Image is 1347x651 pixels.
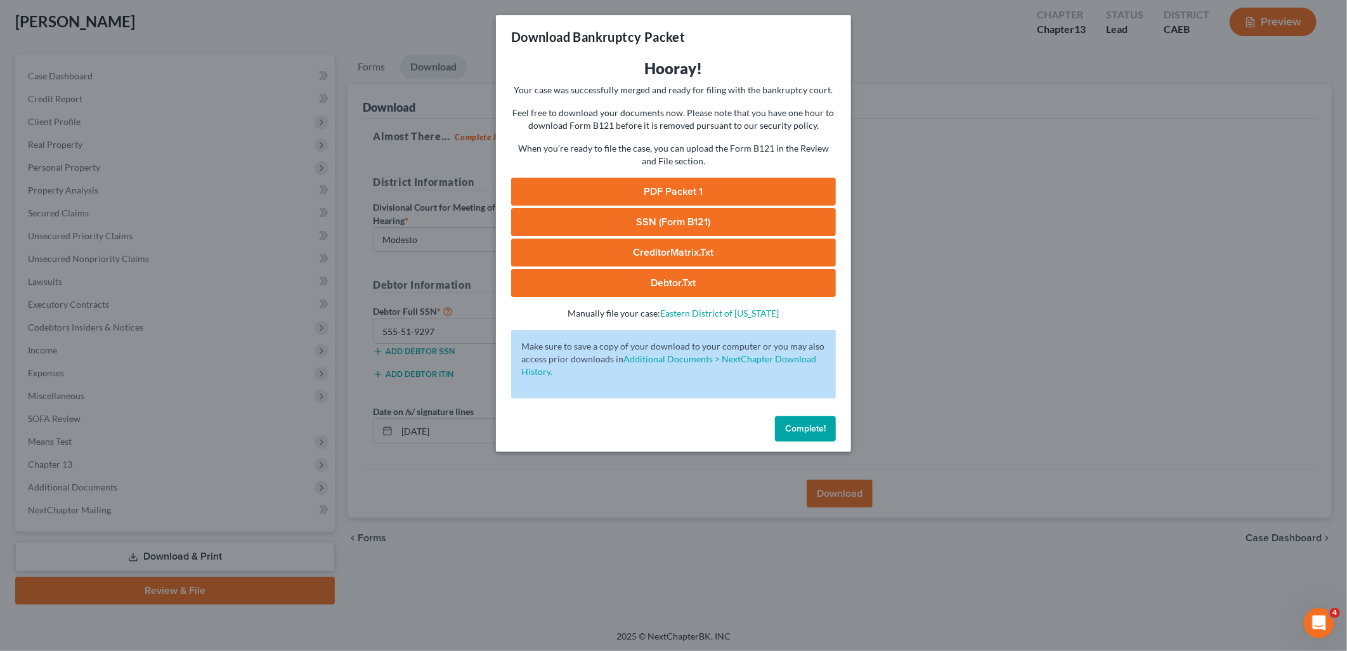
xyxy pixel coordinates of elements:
[1304,608,1334,638] iframe: Intercom live chat
[511,142,836,168] p: When you're ready to file the case, you can upload the Form B121 in the Review and File section.
[511,178,836,206] a: PDF Packet 1
[511,208,836,236] a: SSN (Form B121)
[775,416,836,442] button: Complete!
[521,340,826,378] p: Make sure to save a copy of your download to your computer or you may also access prior downloads in
[511,239,836,266] a: CreditorMatrix.txt
[785,423,826,434] span: Complete!
[511,28,685,46] h3: Download Bankruptcy Packet
[661,308,779,319] a: Eastern District of [US_STATE]
[511,269,836,297] a: Debtor.txt
[511,84,836,96] p: Your case was successfully merged and ready for filing with the bankruptcy court.
[1330,608,1340,618] span: 4
[511,58,836,79] h3: Hooray!
[511,307,836,320] p: Manually file your case:
[511,107,836,132] p: Feel free to download your documents now. Please note that you have one hour to download Form B12...
[521,353,816,377] a: Additional Documents > NextChapter Download History.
